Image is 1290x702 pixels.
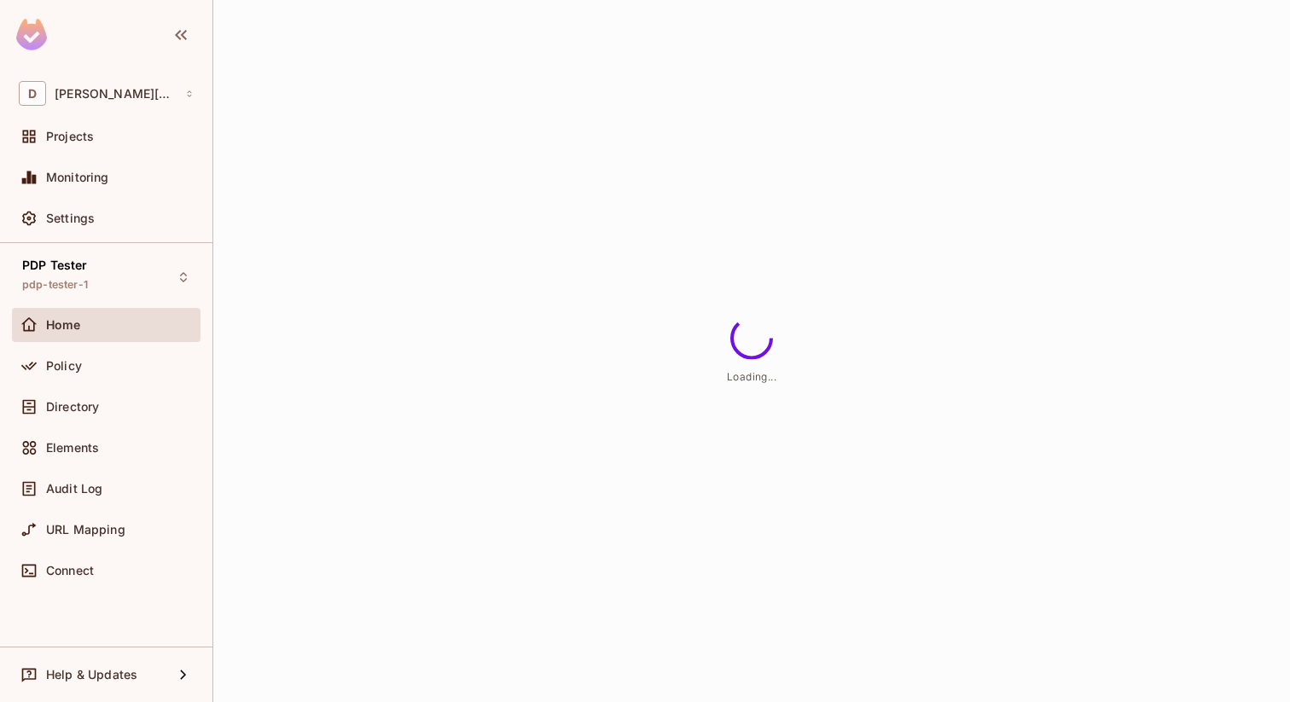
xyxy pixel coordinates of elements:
[46,318,81,332] span: Home
[46,359,82,373] span: Policy
[46,400,99,414] span: Directory
[19,81,46,106] span: D
[46,130,94,143] span: Projects
[46,668,137,682] span: Help & Updates
[46,564,94,577] span: Connect
[46,212,95,225] span: Settings
[46,441,99,455] span: Elements
[727,369,776,382] span: Loading...
[22,278,88,292] span: pdp-tester-1
[46,523,125,537] span: URL Mapping
[16,19,47,50] img: SReyMgAAAABJRU5ErkJggg==
[22,258,88,272] span: PDP Tester
[55,87,177,101] span: Workspace: dan.permit.io
[46,482,102,496] span: Audit Log
[46,171,109,184] span: Monitoring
